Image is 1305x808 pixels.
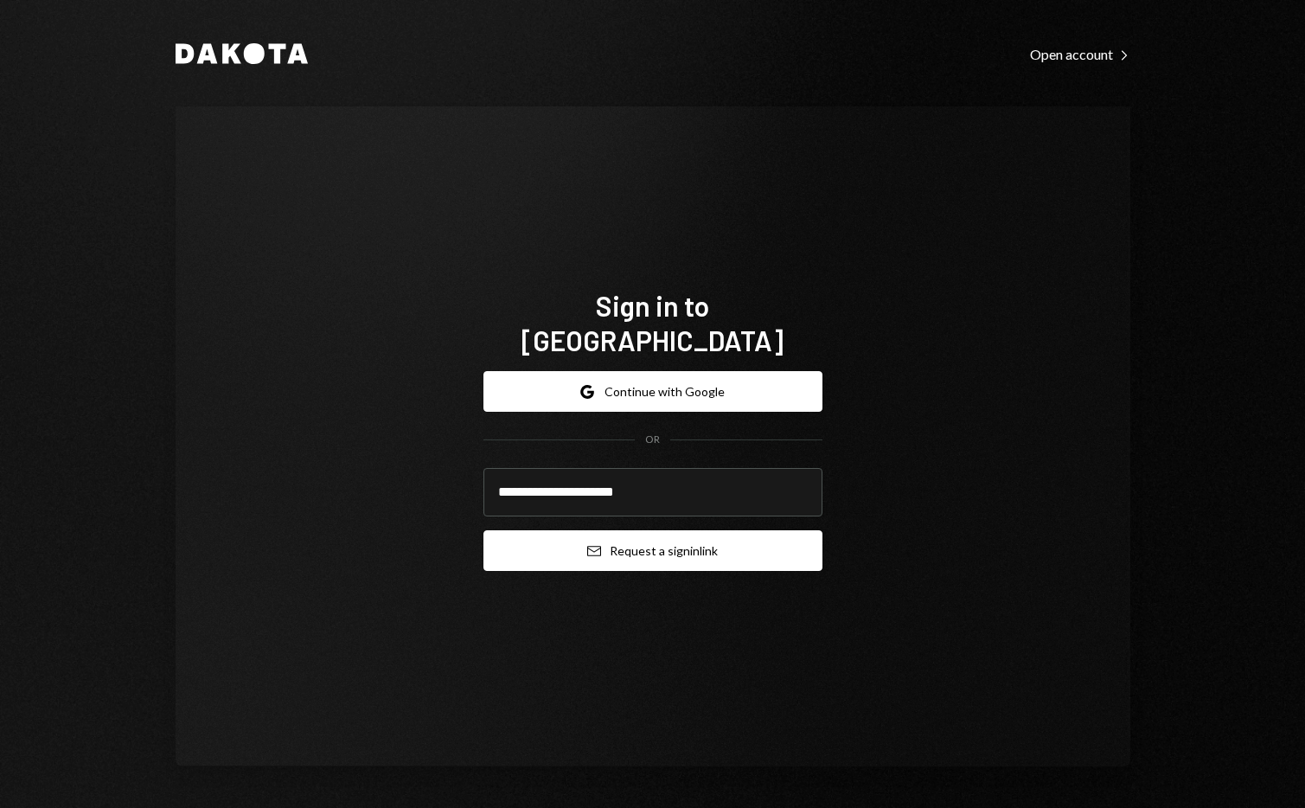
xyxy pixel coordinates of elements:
[483,288,822,357] h1: Sign in to [GEOGRAPHIC_DATA]
[645,433,660,447] div: OR
[1030,46,1130,63] div: Open account
[483,371,822,412] button: Continue with Google
[1030,44,1130,63] a: Open account
[483,530,822,571] button: Request a signinlink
